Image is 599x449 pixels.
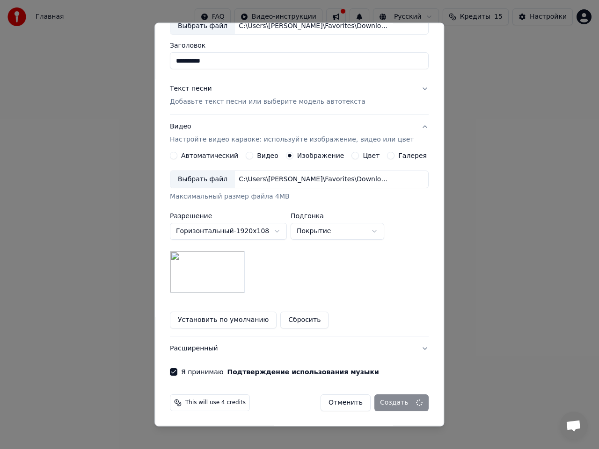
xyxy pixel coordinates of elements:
label: Я принимаю [181,369,379,375]
div: Выбрать файл [170,17,235,34]
button: ВидеоНастройте видео караоке: используйте изображение, видео или цвет [170,114,429,152]
p: Добавьте текст песни или выберите модель автотекста [170,97,365,107]
label: Автоматический [181,152,238,159]
button: Установить по умолчанию [170,312,277,328]
label: Подгонка [291,213,384,219]
div: C:\Users\[PERSON_NAME]\Favorites\Downloads\диско2 i.jpg [235,175,394,184]
button: Сбросить [281,312,329,328]
label: Видео [257,152,278,159]
button: Текст песниДобавьте текст песни или выберите модель автотекста [170,77,429,114]
span: This will use 4 credits [185,399,246,406]
div: Текст песни [170,84,212,93]
label: Разрешение [170,213,287,219]
div: Выбрать файл [170,171,235,188]
label: Галерея [399,152,427,159]
p: Настройте видео караоке: используйте изображение, видео или цвет [170,135,414,144]
div: C:\Users\[PERSON_NAME]\Favorites\Downloads\Ничё такая (Extended).mp3 [235,21,394,30]
button: Расширенный [170,336,429,361]
div: ВидеоНастройте видео караоке: используйте изображение, видео или цвет [170,152,429,336]
label: Изображение [297,152,344,159]
label: Цвет [363,152,380,159]
label: Заголовок [170,42,429,49]
div: Максимальный размер файла 4MB [170,192,429,201]
button: Я принимаю [227,369,379,375]
div: Видео [170,122,414,144]
button: Отменить [321,394,371,411]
